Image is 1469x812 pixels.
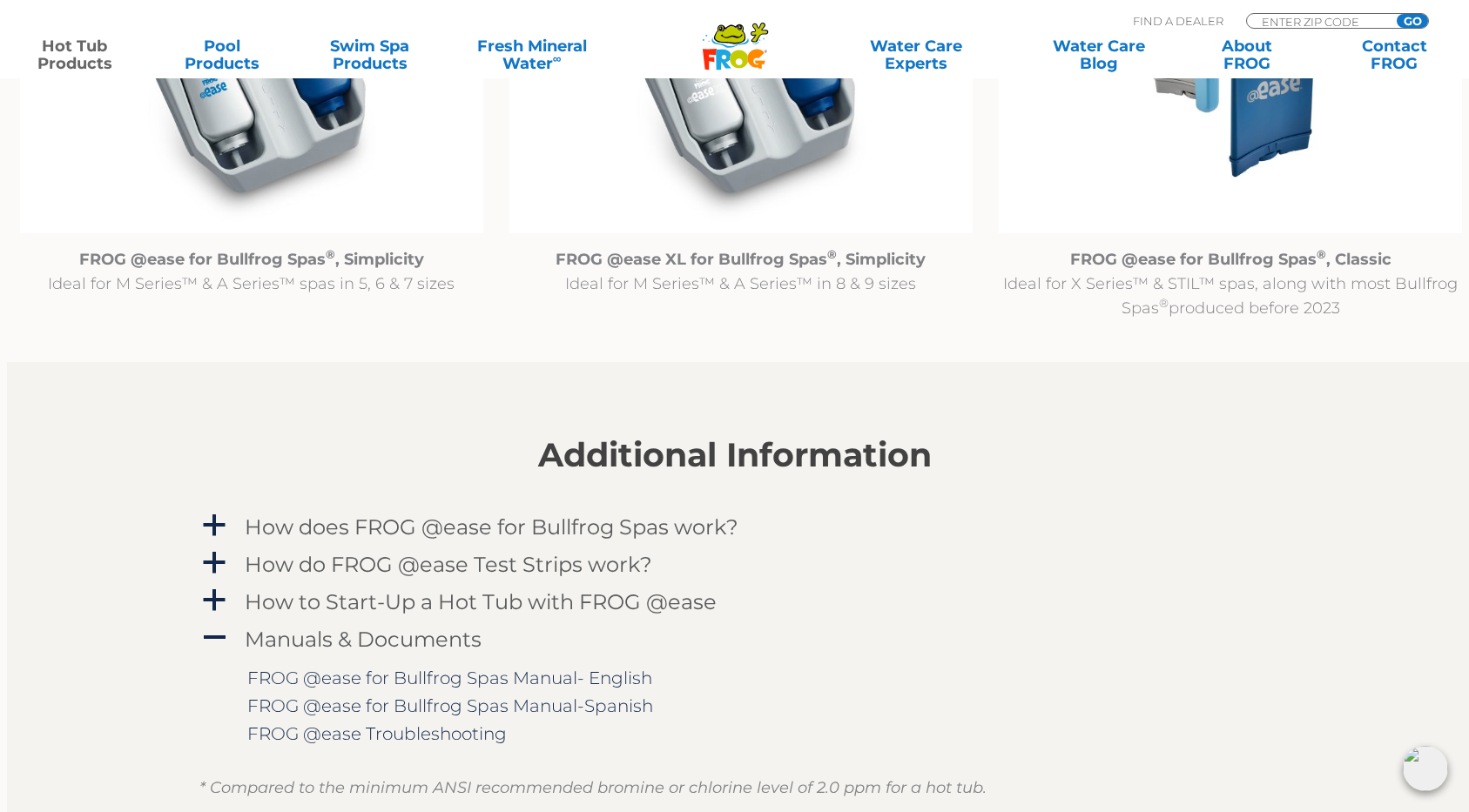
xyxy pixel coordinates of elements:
[201,587,227,614] span: a
[201,550,227,576] span: a
[1070,250,1392,269] strong: FROG @ease for Bullfrog Spas , Classic
[1189,37,1304,72] a: AboutFROG
[1403,746,1448,791] img: openIcon
[199,548,1270,580] a: a How do FROG @ease Test Strips work?
[999,247,1462,320] p: Ideal for X Series™ & STIL™ spas, along with most Bullfrog Spas produced before 2023
[1159,296,1169,310] sup: ®
[1133,13,1223,29] p: Find A Dealer
[201,513,227,539] span: a
[199,778,987,797] em: * Compared to the minimum ANSI recommended bromine or chlorine level of 2.0 ppm for a hot tub.
[17,37,132,72] a: Hot TubProducts
[199,623,1270,655] a: A Manuals & Documents
[460,37,603,72] a: Fresh MineralWater∞
[79,250,424,269] strong: FROG @ease for Bullfrog Spas , Simplicity
[201,625,227,651] span: A
[823,37,1009,72] a: Water CareExperts
[247,723,507,744] a: FROG @ease Troubleshooting
[827,247,837,261] sup: ®
[1397,14,1428,28] input: GO
[1317,247,1326,261] sup: ®
[199,586,1270,618] a: a How to Start-Up a Hot Tub with FROG @ease
[326,247,335,261] sup: ®
[556,250,926,269] strong: FROG @ease XL for Bullfrog Spas , Simplicity
[199,436,1270,474] h2: Additional Information
[245,515,738,539] h4: How does FROG @ease for Bullfrog Spas work?
[245,627,482,651] h4: Manuals & Documents
[1260,14,1378,29] input: Zip Code Form
[1337,37,1452,72] a: ContactFROG
[1041,37,1156,72] a: Water CareBlog
[199,511,1270,543] a: a How does FROG @ease for Bullfrog Spas work?
[245,553,652,576] h4: How do FROG @ease Test Strips work?
[313,37,428,72] a: Swim SpaProducts
[247,695,653,716] a: FROG @ease for Bullfrog Spas Manual-Spanish
[247,668,652,688] a: FROG @ease for Bullfrog Spas Manual- English
[553,51,562,65] sup: ∞
[165,37,280,72] a: PoolProducts
[245,590,717,614] h4: How to Start-Up a Hot Tub with FROG @ease
[20,247,483,296] p: Ideal for M Series™ & A Series™ spas in 5, 6 & 7 sizes
[509,247,973,296] p: Ideal for M Series™ & A Series™ in 8 & 9 sizes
